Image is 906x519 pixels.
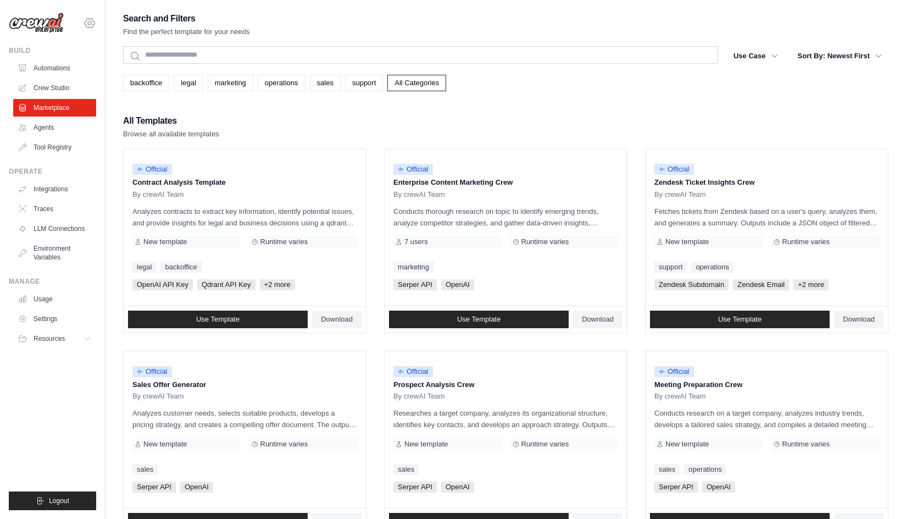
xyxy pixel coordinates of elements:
span: Use Template [196,315,240,324]
span: 7 users [404,238,428,246]
a: Use Template [128,311,308,328]
a: Use Template [389,311,569,328]
p: Prospect Analysis Crew [393,379,618,390]
a: Usage [13,290,96,308]
p: Meeting Preparation Crew [654,379,879,390]
a: Marketplace [13,99,96,117]
span: Runtime varies [260,440,308,449]
span: Runtime varies [782,238,830,246]
span: Official [393,366,433,377]
span: New template [404,440,448,449]
a: Download [573,311,622,328]
a: marketing [393,262,433,273]
a: sales [393,464,419,475]
a: Download [312,311,362,328]
a: support [654,262,687,273]
span: By crewAI Team [393,190,445,199]
span: OpenAI API Key [132,279,193,290]
span: Runtime varies [521,238,569,246]
a: legal [174,75,203,91]
span: Runtime varies [260,238,308,246]
span: By crewAI Team [654,190,706,199]
span: Runtime varies [782,440,830,449]
a: Automations [13,59,96,77]
a: Tool Registry [13,139,96,156]
a: sales [310,75,341,91]
a: backoffice [160,262,201,273]
a: Agents [13,119,96,136]
span: By crewAI Team [132,190,184,199]
span: OpenAI [702,482,735,493]
p: Sales Offer Generator [132,379,357,390]
span: +2 more [793,279,829,290]
span: Zendesk Email [733,279,789,290]
p: Contract Analysis Template [132,177,357,188]
a: Integrations [13,180,96,198]
a: marketing [208,75,253,91]
a: All Categories [387,75,446,91]
a: sales [654,464,680,475]
a: LLM Connections [13,220,96,238]
span: OpenAI [180,482,213,493]
span: Serper API [654,482,698,493]
span: Download [321,315,353,324]
a: Download [834,311,883,328]
span: New template [143,238,187,246]
p: Conducts research on a target company, analyzes industry trends, develops a tailored sales strate... [654,407,879,430]
span: Qdrant API Key [197,279,255,290]
span: OpenAI [441,279,474,290]
a: backoffice [123,75,169,91]
span: By crewAI Team [132,392,184,401]
span: Serper API [132,482,176,493]
span: Zendesk Subdomain [654,279,729,290]
a: support [345,75,383,91]
p: Researches a target company, analyzes its organizational structure, identifies key contacts, and ... [393,407,618,430]
a: Use Template [650,311,830,328]
h2: Search and Filters [123,11,250,26]
span: By crewAI Team [393,392,445,401]
a: operations [691,262,733,273]
div: Operate [9,167,96,176]
a: sales [132,464,158,475]
span: By crewAI Team [654,392,706,401]
p: Zendesk Ticket Insights Crew [654,177,879,188]
span: Official [132,164,172,175]
div: Build [9,46,96,55]
p: Find the perfect template for your needs [123,26,250,37]
span: Use Template [718,315,762,324]
span: Resources [34,334,65,343]
p: Conducts thorough research on topic to identify emerging trends, analyze competitor strategies, a... [393,206,618,229]
a: Traces [13,200,96,218]
span: Serper API [393,279,437,290]
p: Fetches tickets from Zendesk based on a user's query, analyzes them, and generates a summary. Out... [654,206,879,229]
span: Official [654,164,694,175]
span: Download [843,315,875,324]
div: Manage [9,277,96,286]
a: operations [684,464,726,475]
a: operations [258,75,305,91]
a: Environment Variables [13,240,96,266]
span: New template [665,440,709,449]
span: New template [665,238,709,246]
span: +2 more [260,279,295,290]
button: Sort By: Newest First [791,46,888,66]
span: New template [143,440,187,449]
p: Browse all available templates [123,129,219,140]
a: legal [132,262,156,273]
span: Official [132,366,172,377]
button: Resources [13,330,96,347]
a: Settings [13,310,96,328]
span: Use Template [457,315,501,324]
img: Logo [9,13,64,34]
button: Logout [9,492,96,510]
span: Serper API [393,482,437,493]
span: Runtime varies [521,440,569,449]
p: Analyzes customer needs, selects suitable products, develops a pricing strategy, and creates a co... [132,407,357,430]
p: Enterprise Content Marketing Crew [393,177,618,188]
span: OpenAI [441,482,474,493]
button: Use Case [727,46,785,66]
span: Official [393,164,433,175]
p: Analyzes contracts to extract key information, identify potential issues, and provide insights fo... [132,206,357,229]
span: Logout [49,496,69,505]
h2: All Templates [123,113,219,129]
